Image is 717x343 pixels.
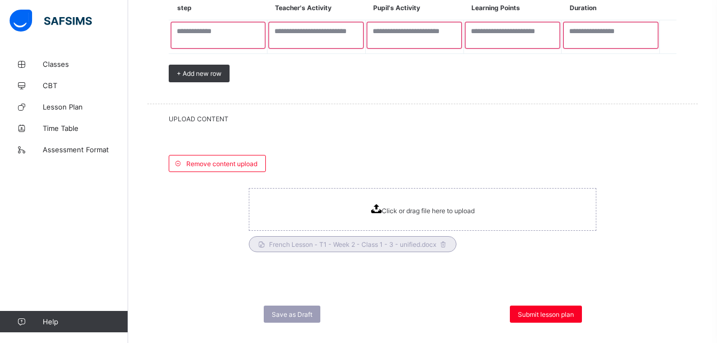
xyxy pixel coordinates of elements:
[43,317,128,326] span: Help
[43,60,128,68] span: Classes
[43,124,128,132] span: Time Table
[177,69,222,77] span: + Add new row
[10,10,92,32] img: safsims
[43,103,128,111] span: Lesson Plan
[382,207,475,215] span: Click or drag file here to upload
[249,188,596,231] span: Click or drag file here to upload
[257,240,448,248] span: French Lesson - T1 - Week 2 - Class 1 - 3 - unified.docx
[43,81,128,90] span: CBT
[186,160,257,168] span: Remove content upload
[518,310,574,318] span: Submit lesson plan
[272,310,312,318] span: Save as Draft
[43,145,128,154] span: Assessment Format
[169,115,676,123] span: UPLOAD CONTENT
